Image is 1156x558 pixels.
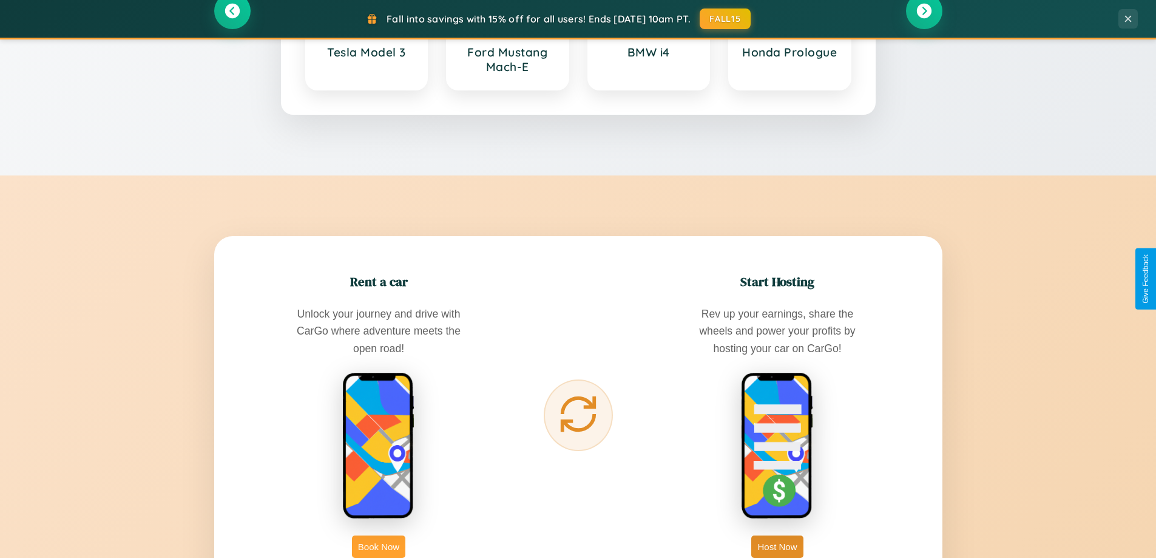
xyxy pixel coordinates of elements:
[342,372,415,520] img: rent phone
[350,273,408,290] h2: Rent a car
[740,273,814,290] h2: Start Hosting
[319,45,415,60] h3: Tesla Model 3
[751,536,803,558] button: Host Now
[742,45,838,60] h3: Honda Prologue
[700,9,751,29] button: FALL15
[288,305,470,356] p: Unlock your journey and drive with CarGo where adventure meets the open road!
[459,45,556,74] h3: Ford Mustang Mach-E
[686,305,868,356] p: Rev up your earnings, share the wheels and power your profits by hosting your car on CarGo!
[352,536,405,558] button: Book Now
[601,45,697,60] h3: BMW i4
[387,13,691,25] span: Fall into savings with 15% off for all users! Ends [DATE] 10am PT.
[741,372,814,520] img: host phone
[1141,254,1150,304] div: Give Feedback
